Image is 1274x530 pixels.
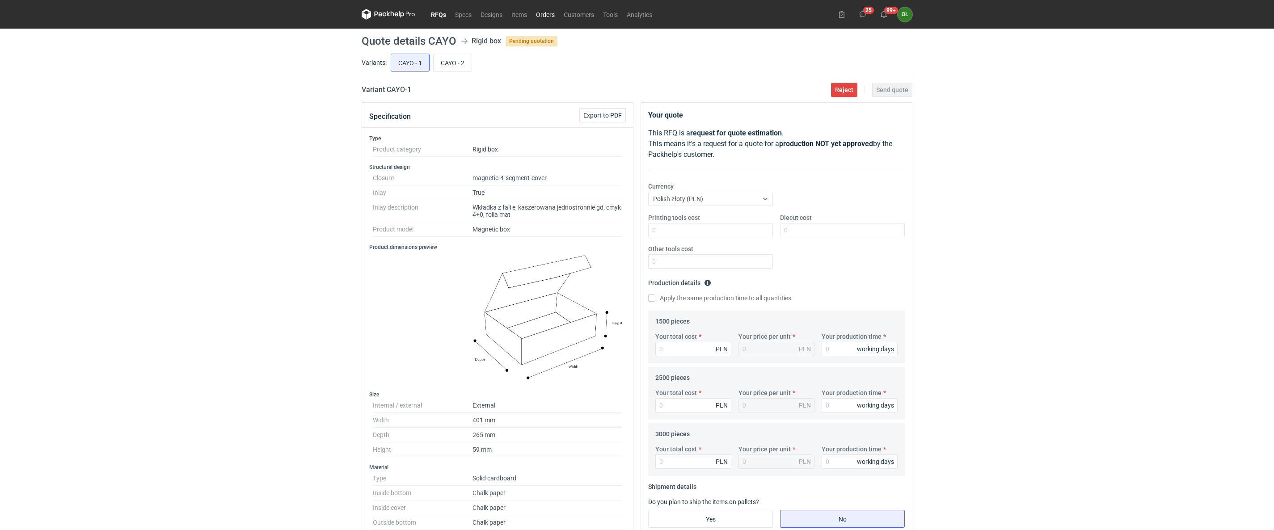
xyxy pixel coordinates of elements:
span: Polish złoty (PLN) [653,195,703,202]
label: Your production time [822,388,882,397]
span: Reject [835,87,853,93]
dt: Height [373,442,472,457]
h3: Structural design [369,164,626,171]
dd: magnetic-4-segment-cover [472,171,622,185]
button: Export to PDF [579,108,626,122]
label: Your total cost [655,445,697,454]
dt: Width [373,413,472,428]
dd: Magnetic box [472,222,622,237]
a: Designs [476,9,507,20]
span: Send quote [876,87,908,93]
input: 0 [822,454,898,469]
dt: Inside cover [373,501,472,515]
a: Tools [599,9,622,20]
dt: Internal / external [373,398,472,413]
legend: 2500 pieces [655,370,690,381]
strong: Your quote [648,111,683,119]
label: Yes [648,510,773,528]
label: Your total cost [655,388,697,397]
a: RFQs [426,9,451,20]
input: 0 [655,454,731,469]
dt: Outside bottom [373,515,472,530]
a: Orders [532,9,559,20]
dt: Type [373,471,472,486]
dt: Inlay [373,185,472,200]
label: Your price per unit [738,388,791,397]
strong: request for quote estimation [690,129,782,137]
button: Reject [831,83,857,97]
div: working days [857,345,894,353]
dd: 265 mm [472,428,622,442]
dd: Chalk paper [472,486,622,501]
div: PLN [716,345,728,353]
button: Send quote [872,83,912,97]
h3: Product dimensions preview [369,244,626,251]
label: Your price per unit [738,332,791,341]
p: This RFQ is a . This means it's a request for a quote for a by the Packhelp's customer. [648,128,905,160]
label: Your production time [822,332,882,341]
div: working days [857,457,894,466]
label: Other tools cost [648,244,693,253]
dd: True [472,185,622,200]
input: 0 [822,398,898,412]
legend: Production details [648,276,711,286]
div: PLN [799,345,811,353]
h1: Quote details CAYO [362,36,456,46]
div: Olga Łopatowicz [898,7,912,22]
a: Items [507,9,532,20]
h3: Size [369,391,626,398]
input: 0 [822,342,898,356]
label: CAYO - 1 [391,54,430,72]
dd: Wkładka z fali e, kaszerowana jednostronnie gd, cmyk 4+0, folia mat [472,200,622,222]
dd: Chalk paper [472,501,622,515]
div: Rigid box [472,36,501,46]
button: 99+ [877,7,891,21]
dd: 59 mm [472,442,622,457]
label: Your production time [822,445,882,454]
legend: 1500 pieces [655,314,690,325]
input: 0 [655,398,731,412]
h2: Variant CAYO - 1 [362,84,411,95]
dt: Depth [373,428,472,442]
label: Diecut cost [780,213,812,222]
div: PLN [799,457,811,466]
span: Export to PDF [583,112,622,118]
label: Printing tools cost [648,213,700,222]
div: working days [857,401,894,410]
a: Customers [559,9,599,20]
input: 0 [648,223,773,237]
div: PLN [799,401,811,410]
svg: Packhelp Pro [362,9,415,20]
label: Do you plan to ship the items on pallets? [648,498,759,505]
legend: 3000 pieces [655,427,690,437]
label: Your total cost [655,332,697,341]
dd: Chalk paper [472,515,622,530]
label: CAYO - 2 [433,54,472,72]
a: Specs [451,9,476,20]
dt: Inside bottom [373,486,472,501]
label: No [780,510,905,528]
dd: Solid cardboard [472,471,622,486]
label: Your price per unit [738,445,791,454]
span: Pending quotation [506,36,557,46]
dd: Rigid box [472,142,622,157]
label: Currency [648,182,674,191]
div: PLN [716,457,728,466]
dt: Product category [373,142,472,157]
input: 0 [648,254,773,269]
h3: Material [369,464,626,471]
div: PLN [716,401,728,410]
label: Variants: [362,58,387,67]
dd: External [472,398,622,413]
input: 0 [655,342,731,356]
dt: Inlay description [373,200,472,222]
button: OŁ [898,7,912,22]
h3: Type [369,135,626,142]
dd: 401 mm [472,413,622,428]
img: magnetic_box [472,254,622,380]
button: Specification [369,106,411,127]
dt: Closure [373,171,472,185]
a: Analytics [622,9,657,20]
dt: Product model [373,222,472,237]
